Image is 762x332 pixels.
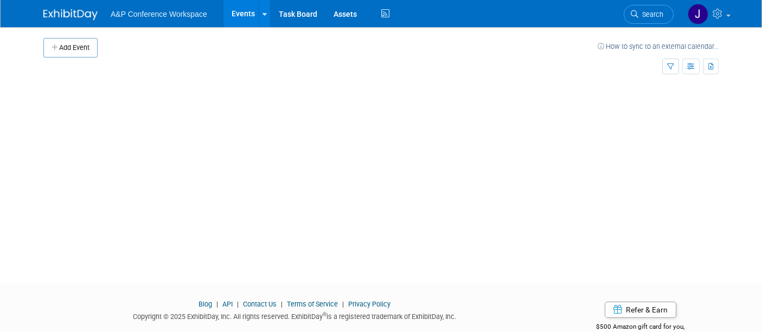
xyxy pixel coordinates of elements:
a: Terms of Service [287,300,338,308]
a: API [222,300,233,308]
a: Privacy Policy [348,300,390,308]
a: Refer & Earn [605,302,676,318]
span: | [278,300,285,308]
a: How to sync to an external calendar... [598,42,719,50]
a: Contact Us [243,300,277,308]
a: Search [624,5,674,24]
sup: ® [323,311,326,317]
span: | [214,300,221,308]
div: Copyright © 2025 ExhibitDay, Inc. All rights reserved. ExhibitDay is a registered trademark of Ex... [43,309,546,322]
span: | [340,300,347,308]
img: Jennifer Howell [688,4,708,24]
span: Search [638,10,663,18]
a: Blog [198,300,212,308]
img: ExhibitDay [43,9,98,20]
span: A&P Conference Workspace [111,10,207,18]
button: Add Event [43,38,98,58]
span: | [234,300,241,308]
